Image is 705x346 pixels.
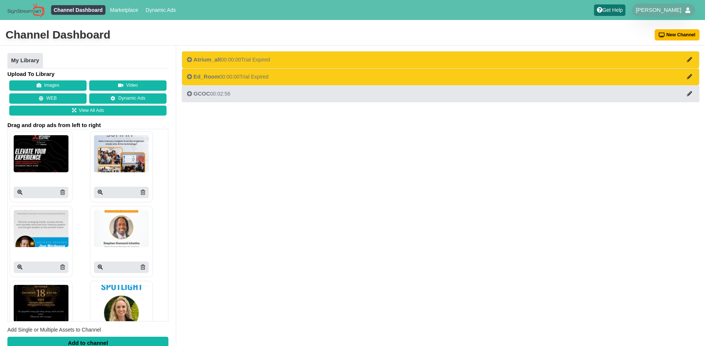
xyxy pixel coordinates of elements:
span: Atrium_alt [194,56,221,63]
img: P250x250 image processing20250916 1593173 1v3xvt3 [14,285,68,322]
span: Trial Expired [241,57,270,63]
span: GCOC [194,90,210,97]
span: Ed_Room [194,73,219,80]
h4: Upload To Library [7,70,168,78]
div: Channel Dashboard [6,27,110,42]
img: P250x250 image processing20250916 1593173 kxl6a8 [94,285,149,322]
button: WEB [9,93,87,104]
button: Video [89,80,167,91]
a: Dynamic Ads [89,93,167,104]
button: Images [9,80,87,91]
button: Atrium_alt00:00:00Trial Expired [182,51,699,68]
a: Channel Dashboard [51,5,105,15]
img: P250x250 image processing20250917 1593173 19hlrbk [14,210,68,247]
span: Trial Expired [239,74,268,80]
a: Get Help [594,4,625,16]
img: Sign Stream.NET [7,3,44,17]
a: My Library [7,53,43,69]
img: P250x250 image processing20250918 1639111 yh6qb4 [14,135,68,172]
span: Drag and drop ads from left to right [7,122,168,129]
a: Marketplace [107,5,141,15]
button: Ed_Room00:00:00Trial Expired [182,68,699,85]
div: 00:00:00 [187,56,270,63]
div: 00:02:56 [187,90,230,97]
a: Dynamic Ads [143,5,179,15]
button: New Channel [655,29,700,40]
div: 00:00:00 [187,73,268,80]
button: GCOC00:02:56 [182,85,699,102]
span: Add Single or Multiple Assets to Channel [7,327,101,333]
span: [PERSON_NAME] [636,6,681,14]
img: P250x250 image processing20250917 1593173 1kf4o6v [94,135,149,172]
a: View All Ads [9,106,167,116]
img: P250x250 image processing20250917 1593173 10csaf8 [94,210,149,247]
